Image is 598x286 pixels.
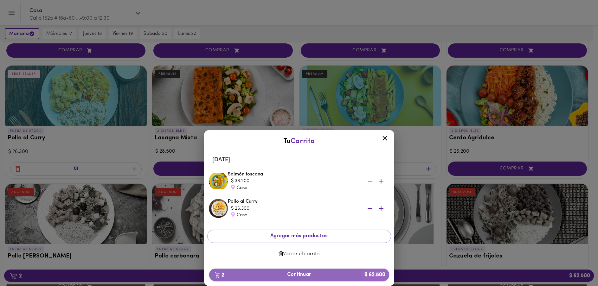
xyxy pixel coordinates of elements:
b: $ 62.500 [361,269,389,281]
div: Tu [210,137,388,146]
button: Agregar más productos [207,230,391,243]
img: Pollo al Curry [209,199,228,218]
img: Salmón toscana [209,172,228,191]
div: $ 26.300 [231,205,358,212]
button: 2Continuar$ 62.500 [209,269,389,281]
span: Continuar [214,272,384,278]
iframe: Messagebird Livechat Widget [561,249,592,280]
li: [DATE] [207,152,391,168]
b: 2 [211,271,228,279]
span: Carrito [291,138,315,145]
span: Agregar más productos [213,233,386,239]
div: Salmón toscana [228,171,389,191]
img: cart.png [215,272,220,278]
div: Pollo al Curry [228,198,389,219]
div: $ 36.200 [231,178,358,184]
button: Vaciar el carrito [207,248,391,260]
span: Vaciar el carrito [212,251,386,257]
div: Casa [231,212,358,219]
div: Casa [231,185,358,191]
